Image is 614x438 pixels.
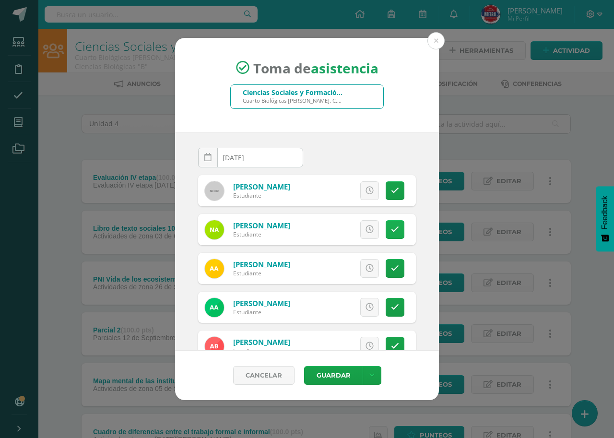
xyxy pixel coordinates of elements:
[233,182,290,191] a: [PERSON_NAME]
[205,181,224,201] img: 60x60
[233,230,290,238] div: Estudiante
[601,196,609,229] span: Feedback
[205,337,224,356] img: 781170e3c306ae5bb9e2161a396bcb0d.png
[205,298,224,317] img: 330c8e46e5df24bf7f56df1e0487a210.png
[233,269,290,277] div: Estudiante
[596,186,614,251] button: Feedback - Mostrar encuesta
[233,347,290,355] div: Estudiante
[304,366,363,385] button: Guardar
[199,148,303,167] input: Fecha de Inasistencia
[233,260,290,269] a: [PERSON_NAME]
[233,337,290,347] a: [PERSON_NAME]
[233,221,290,230] a: [PERSON_NAME]
[233,308,290,316] div: Estudiante
[205,220,224,239] img: 4ecf1e83eb5c9a171ee9926caac24288.png
[233,191,290,200] div: Estudiante
[243,88,343,97] div: Ciencias Sociales y Formación Ciudadana
[427,32,445,49] button: Close (Esc)
[311,59,378,77] strong: asistencia
[231,85,383,108] input: Busca un grado o sección aquí...
[233,366,295,385] a: Cancelar
[243,97,343,104] div: Cuarto Biológicas [PERSON_NAME]. C.C.L.L. en Ciencias Biológicas "B"
[233,298,290,308] a: [PERSON_NAME]
[205,259,224,278] img: 9af3cf065f79fdaa39454c01a1472077.png
[253,59,378,77] span: Toma de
